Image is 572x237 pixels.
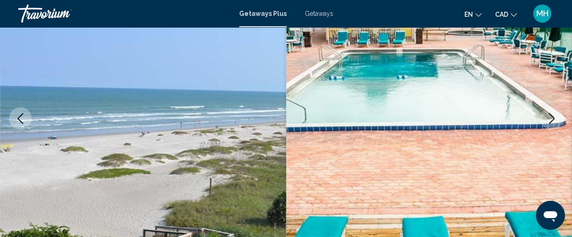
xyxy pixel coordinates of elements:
[530,4,554,23] button: User Menu
[536,9,548,18] span: MH
[18,5,230,23] a: Travorium
[239,10,287,17] a: Getaways Plus
[536,201,565,230] iframe: Button to launch messaging window
[305,10,333,17] a: Getaways
[9,107,32,130] button: Previous image
[540,107,563,130] button: Next image
[464,11,473,18] span: en
[464,8,482,21] button: Change language
[495,11,508,18] span: CAD
[495,8,517,21] button: Change currency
